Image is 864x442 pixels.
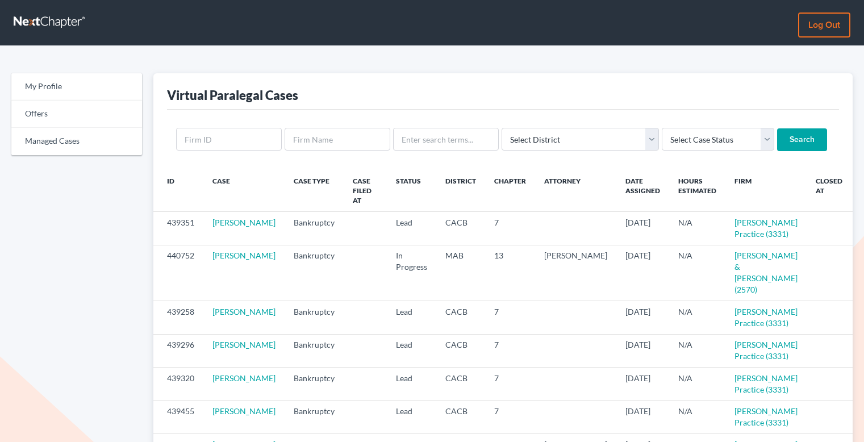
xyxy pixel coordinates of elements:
td: 439320 [153,368,203,401]
td: [DATE] [616,301,669,334]
th: Case Type [285,169,344,212]
a: [PERSON_NAME] & [PERSON_NAME] (2570) [734,251,798,294]
td: Bankruptcy [285,368,344,401]
a: [PERSON_NAME] [212,340,276,349]
td: Lead [387,301,436,334]
th: District [436,169,485,212]
a: [PERSON_NAME] Practice (3331) [734,406,798,427]
td: [PERSON_NAME] [535,245,616,301]
td: CACB [436,301,485,334]
input: Enter search terms... [393,128,499,151]
td: 439296 [153,334,203,367]
a: [PERSON_NAME] Practice (3331) [734,307,798,328]
td: N/A [669,245,725,301]
td: Bankruptcy [285,212,344,245]
a: [PERSON_NAME] [212,373,276,383]
a: [PERSON_NAME] Practice (3331) [734,373,798,394]
input: Firm Name [285,128,390,151]
th: Closed at [807,169,852,212]
td: N/A [669,301,725,334]
a: Offers [11,101,142,128]
td: CACB [436,368,485,401]
td: MAB [436,245,485,301]
td: N/A [669,368,725,401]
td: [DATE] [616,212,669,245]
td: 7 [485,368,535,401]
a: Log out [798,12,850,37]
a: [PERSON_NAME] Practice (3331) [734,218,798,239]
td: 13 [485,245,535,301]
td: Lead [387,368,436,401]
a: My Profile [11,73,142,101]
td: Bankruptcy [285,401,344,433]
td: Lead [387,212,436,245]
th: Case [203,169,285,212]
td: [DATE] [616,334,669,367]
th: Chapter [485,169,535,212]
td: Lead [387,334,436,367]
td: 7 [485,212,535,245]
a: [PERSON_NAME] [212,406,276,416]
th: ID [153,169,203,212]
td: N/A [669,212,725,245]
td: Lead [387,401,436,433]
a: [PERSON_NAME] Practice (3331) [734,340,798,361]
td: Bankruptcy [285,245,344,301]
td: 439258 [153,301,203,334]
a: [PERSON_NAME] [212,251,276,260]
td: [DATE] [616,245,669,301]
th: Attorney [535,169,616,212]
th: Case Filed At [344,169,387,212]
td: Bankruptcy [285,301,344,334]
th: Firm [725,169,807,212]
td: CACB [436,401,485,433]
td: 439455 [153,401,203,433]
td: 7 [485,301,535,334]
td: Bankruptcy [285,334,344,367]
td: 439351 [153,212,203,245]
td: 7 [485,334,535,367]
a: Managed Cases [11,128,142,155]
th: Hours Estimated [669,169,725,212]
td: [DATE] [616,401,669,433]
th: Date Assigned [616,169,669,212]
td: 440752 [153,245,203,301]
th: Status [387,169,436,212]
a: [PERSON_NAME] [212,218,276,227]
td: N/A [669,401,725,433]
input: Search [777,128,827,151]
td: CACB [436,212,485,245]
a: [PERSON_NAME] [212,307,276,316]
input: Firm ID [176,128,282,151]
td: [DATE] [616,368,669,401]
td: In Progress [387,245,436,301]
td: 7 [485,401,535,433]
td: CACB [436,334,485,367]
td: N/A [669,334,725,367]
div: Virtual Paralegal Cases [167,87,298,103]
